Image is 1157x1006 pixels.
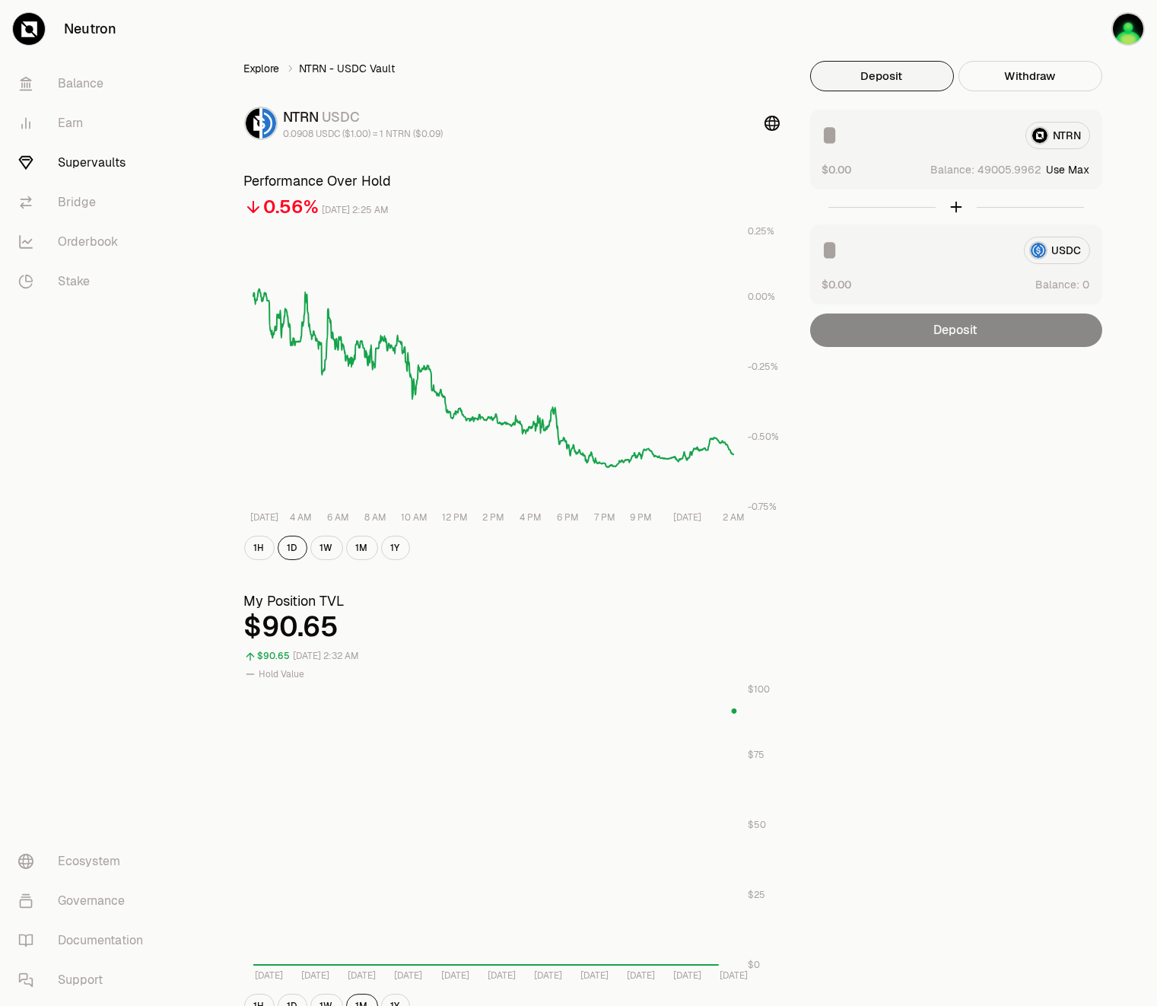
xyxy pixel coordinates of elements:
span: Hold Value [259,668,305,680]
tspan: [DATE] [720,970,748,982]
tspan: [DATE] [533,970,561,982]
div: 0.0908 USDC ($1.00) = 1 NTRN ($0.09) [284,128,443,140]
tspan: [DATE] [673,512,701,524]
tspan: -0.25% [748,361,778,373]
button: 1M [346,536,378,560]
div: 0.56% [264,195,319,219]
nav: breadcrumb [244,61,780,76]
tspan: [DATE] [301,970,329,982]
a: Supervaults [6,143,164,183]
tspan: [DATE] [440,970,469,982]
a: Orderbook [6,222,164,262]
a: Balance [6,64,164,103]
tspan: 7 PM [593,512,615,524]
tspan: -0.50% [748,431,779,443]
span: Balance: [1036,277,1080,292]
tspan: 2 PM [482,512,504,524]
button: Use Max [1047,162,1090,177]
img: USDC Logo [262,108,276,138]
a: Explore [244,61,280,76]
tspan: 2 AM [723,512,745,524]
span: NTRN - USDC Vault [300,61,396,76]
button: 1Y [381,536,410,560]
a: Documentation [6,921,164,960]
tspan: $25 [748,889,765,901]
a: Earn [6,103,164,143]
div: [DATE] 2:25 AM [323,202,389,219]
tspan: $0 [748,959,760,971]
h3: Performance Over Hold [244,170,780,192]
tspan: [DATE] [254,970,282,982]
a: Stake [6,262,164,301]
a: Governance [6,881,164,921]
button: $0.00 [822,161,852,177]
img: ledger [1111,12,1145,46]
a: Bridge [6,183,164,222]
tspan: 10 AM [401,512,428,524]
tspan: [DATE] [348,970,376,982]
h3: My Position TVL [244,591,780,612]
button: Withdraw [958,61,1102,91]
tspan: [DATE] [394,970,422,982]
tspan: 4 PM [520,512,542,524]
tspan: -0.75% [748,501,777,513]
a: Support [6,960,164,1000]
div: $90.65 [258,648,291,665]
tspan: [DATE] [673,970,701,982]
tspan: [DATE] [580,970,609,982]
tspan: $100 [748,683,770,696]
tspan: 6 AM [326,512,348,524]
tspan: 0.25% [748,225,774,237]
tspan: [DATE] [487,970,515,982]
button: 1H [244,536,275,560]
button: Deposit [810,61,954,91]
tspan: [DATE] [250,512,278,524]
tspan: 8 AM [364,512,386,524]
div: $90.65 [244,612,780,642]
div: [DATE] 2:32 AM [294,648,360,665]
button: 1D [278,536,307,560]
div: NTRN [284,107,443,128]
button: $0.00 [822,276,852,292]
button: 1W [310,536,343,560]
a: Ecosystem [6,842,164,881]
tspan: 9 PM [630,512,652,524]
tspan: 12 PM [442,512,468,524]
img: NTRN Logo [246,108,259,138]
tspan: 0.00% [748,291,775,303]
tspan: [DATE] [627,970,655,982]
span: USDC [323,108,361,126]
span: Balance: [931,162,975,177]
tspan: $75 [748,749,764,761]
tspan: 6 PM [556,512,578,524]
tspan: 4 AM [290,512,312,524]
tspan: $50 [748,819,766,831]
